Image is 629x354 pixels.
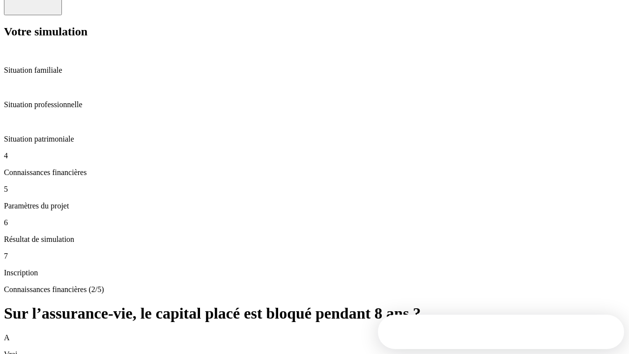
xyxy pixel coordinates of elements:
[4,168,625,177] p: Connaissances financières
[4,252,625,261] p: 7
[4,25,625,38] h2: Votre simulation
[4,66,625,75] p: Situation familiale
[4,185,625,194] p: 5
[4,218,625,227] p: 6
[4,235,625,244] p: Résultat de simulation
[4,333,625,342] p: A
[4,151,625,160] p: 4
[4,285,625,294] p: Connaissances financières (2/5)
[4,304,625,323] h1: Sur l’assurance-vie, le capital placé est bloqué pendant 8 ans ?
[596,321,619,344] iframe: Intercom live chat
[4,135,625,144] p: Situation patrimoniale
[378,315,624,349] iframe: Intercom live chat discovery launcher
[4,100,625,109] p: Situation professionnelle
[4,268,625,277] p: Inscription
[4,202,625,210] p: Paramètres du projet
